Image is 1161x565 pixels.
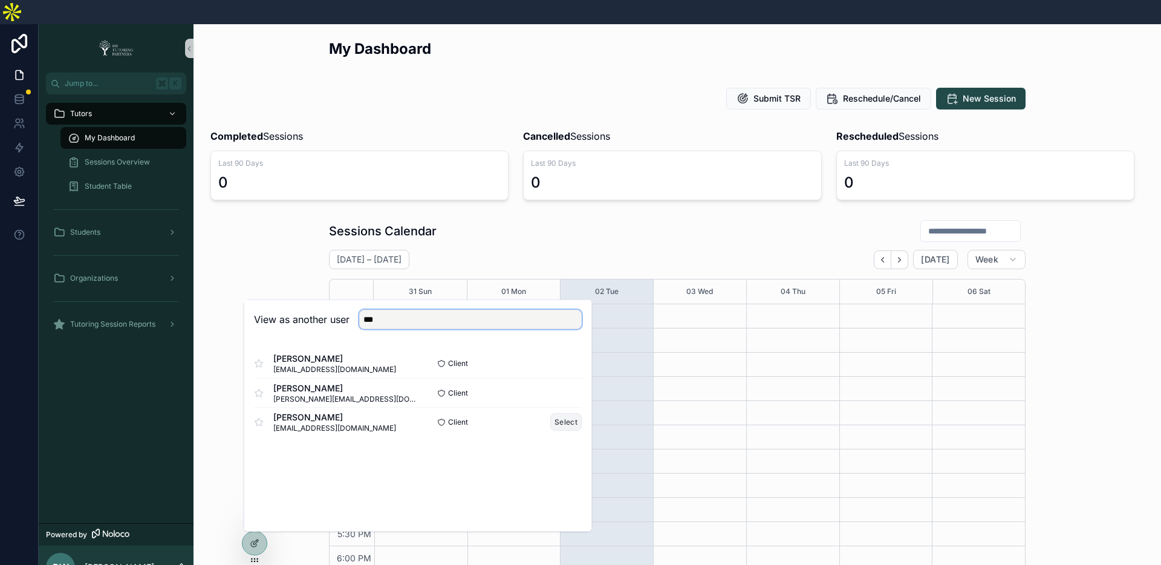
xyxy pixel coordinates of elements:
span: 6:00 PM [334,553,374,563]
span: Last 90 Days [844,158,1127,168]
button: 03 Wed [686,279,713,304]
span: [EMAIL_ADDRESS][DOMAIN_NAME] [273,365,396,374]
button: Week [968,250,1026,269]
span: My Dashboard [85,133,135,143]
div: 0 [531,173,541,192]
span: Last 90 Days [218,158,501,168]
span: Student Table [85,181,132,191]
span: Tutoring Session Reports [70,319,155,329]
button: Select [550,413,582,431]
span: Tutors [70,109,92,119]
div: scrollable content [39,94,193,351]
span: Client [448,359,468,368]
span: [PERSON_NAME] [273,411,396,423]
div: 0 [844,173,854,192]
span: [EMAIL_ADDRESS][DOMAIN_NAME] [273,423,396,433]
span: K [171,79,180,88]
strong: Cancelled [523,130,570,142]
span: [DATE] [921,254,949,265]
strong: Completed [210,130,263,142]
span: Students [70,227,100,237]
span: Submit TSR [753,93,801,105]
button: 31 Sun [409,279,432,304]
span: Week [975,254,998,265]
button: Reschedule/Cancel [816,88,931,109]
a: Sessions Overview [60,151,186,173]
a: Organizations [46,267,186,289]
h2: View as another user [254,312,350,327]
a: Tutors [46,103,186,125]
button: 01 Mon [501,279,526,304]
span: [PERSON_NAME][EMAIL_ADDRESS][DOMAIN_NAME] [273,394,418,404]
span: 5:30 PM [334,529,374,539]
span: Sessions [836,129,938,143]
h1: Sessions Calendar [329,223,437,240]
span: Last 90 Days [531,158,813,168]
span: Sessions Overview [85,157,150,167]
a: Tutoring Session Reports [46,313,186,335]
a: Student Table [60,175,186,197]
h2: My Dashboard [329,39,431,59]
span: Organizations [70,273,118,283]
span: Powered by [46,530,87,540]
button: 05 Fri [876,279,896,304]
img: App logo [95,39,137,58]
h2: [DATE] – [DATE] [337,253,402,266]
div: 0 [218,173,228,192]
span: [PERSON_NAME] [273,382,418,394]
button: New Session [936,88,1026,109]
span: Sessions [210,129,303,143]
span: Jump to... [65,79,151,88]
span: Sessions [523,129,610,143]
button: Submit TSR [726,88,811,109]
span: Client [448,388,468,398]
a: My Dashboard [60,127,186,149]
button: 06 Sat [968,279,990,304]
strong: Rescheduled [836,130,899,142]
span: Reschedule/Cancel [843,93,921,105]
a: Powered by [39,523,193,546]
button: [DATE] [913,250,957,269]
span: Client [448,417,468,427]
button: 04 Thu [781,279,805,304]
span: [PERSON_NAME] [273,353,396,365]
button: Jump to...K [46,73,186,94]
button: Back [874,250,891,269]
button: 02 Tue [595,279,619,304]
button: Next [891,250,908,269]
a: Students [46,221,186,243]
span: New Session [963,93,1016,105]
